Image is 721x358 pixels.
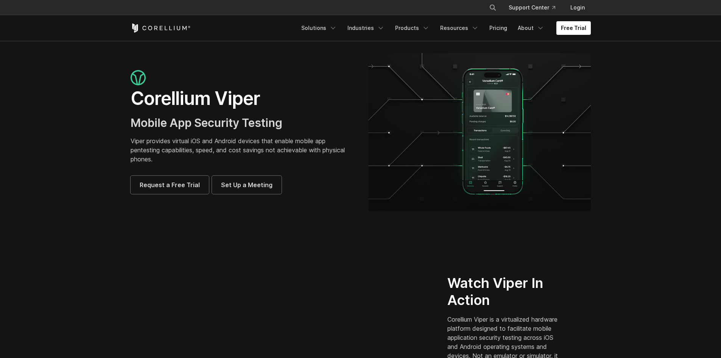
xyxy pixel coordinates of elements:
[436,21,483,35] a: Resources
[131,70,146,86] img: viper_icon_large
[221,180,273,189] span: Set Up a Meeting
[131,87,353,110] h1: Corellium Viper
[131,116,282,130] span: Mobile App Security Testing
[391,21,434,35] a: Products
[212,176,282,194] a: Set Up a Meeting
[486,1,500,14] button: Search
[503,1,561,14] a: Support Center
[513,21,549,35] a: About
[556,21,591,35] a: Free Trial
[368,53,591,211] img: viper_hero
[297,21,341,35] a: Solutions
[131,176,209,194] a: Request a Free Trial
[343,21,389,35] a: Industries
[131,136,353,164] p: Viper provides virtual iOS and Android devices that enable mobile app pentesting capabilities, sp...
[485,21,512,35] a: Pricing
[297,21,591,35] div: Navigation Menu
[480,1,591,14] div: Navigation Menu
[131,23,191,33] a: Corellium Home
[140,180,200,189] span: Request a Free Trial
[447,275,562,309] h2: Watch Viper In Action
[564,1,591,14] a: Login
